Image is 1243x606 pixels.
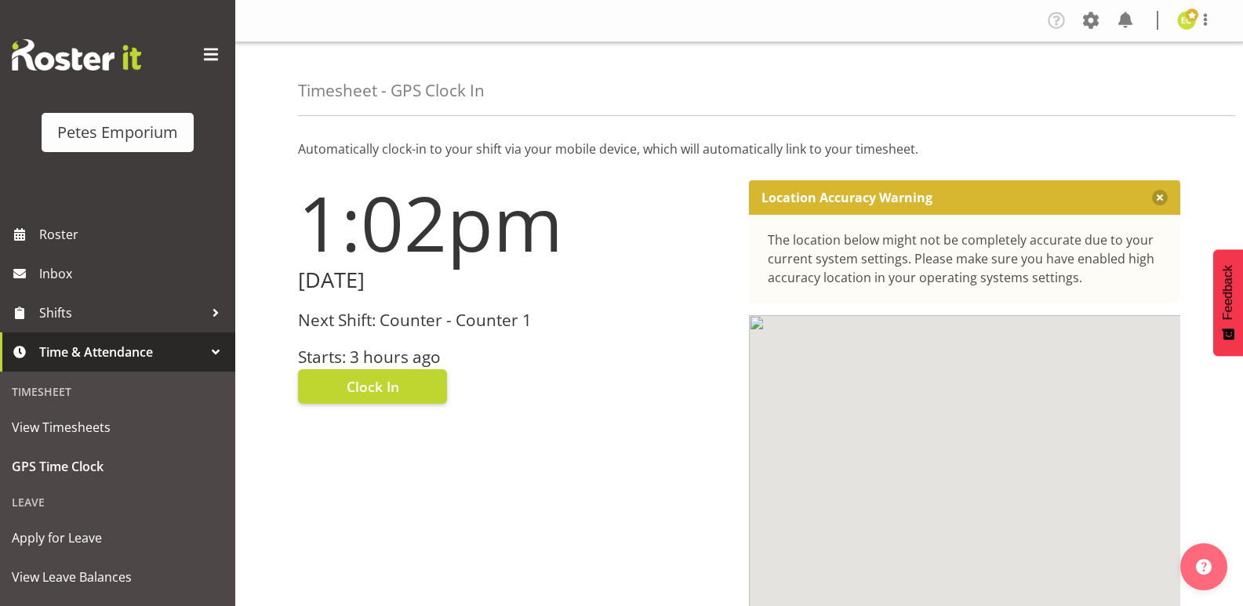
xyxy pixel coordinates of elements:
[12,455,224,478] span: GPS Time Clock
[298,369,447,404] button: Clock In
[298,140,1180,158] p: Automatically clock-in to your shift via your mobile device, which will automatically link to you...
[4,518,231,557] a: Apply for Leave
[4,408,231,447] a: View Timesheets
[12,415,224,439] span: View Timesheets
[347,376,399,397] span: Clock In
[57,121,178,144] div: Petes Emporium
[298,348,730,366] h3: Starts: 3 hours ago
[298,82,485,100] h4: Timesheet - GPS Clock In
[768,230,1162,287] div: The location below might not be completely accurate due to your current system settings. Please m...
[761,190,932,205] p: Location Accuracy Warning
[39,223,227,246] span: Roster
[4,376,231,408] div: Timesheet
[12,565,224,589] span: View Leave Balances
[12,39,141,71] img: Rosterit website logo
[39,301,204,325] span: Shifts
[1221,265,1235,320] span: Feedback
[298,180,730,265] h1: 1:02pm
[298,268,730,292] h2: [DATE]
[39,262,227,285] span: Inbox
[4,557,231,597] a: View Leave Balances
[298,311,730,329] h3: Next Shift: Counter - Counter 1
[39,340,204,364] span: Time & Attendance
[1196,559,1212,575] img: help-xxl-2.png
[4,447,231,486] a: GPS Time Clock
[1213,249,1243,356] button: Feedback - Show survey
[1152,190,1168,205] button: Close message
[4,486,231,518] div: Leave
[12,526,224,550] span: Apply for Leave
[1177,11,1196,30] img: emma-croft7499.jpg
